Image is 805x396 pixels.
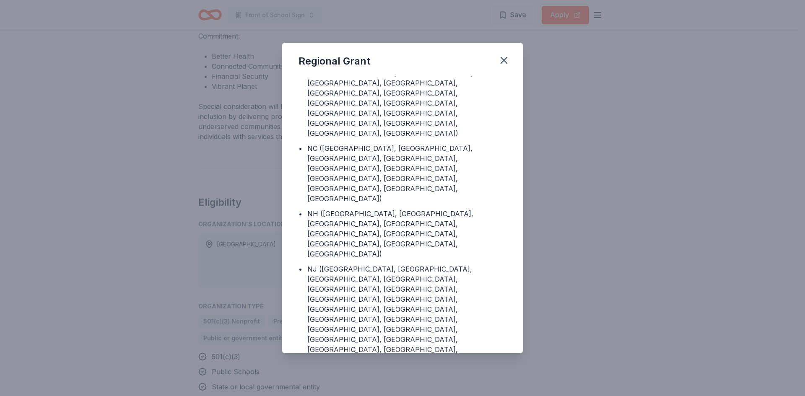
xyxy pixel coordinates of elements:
div: ME ([GEOGRAPHIC_DATA], [GEOGRAPHIC_DATA], [GEOGRAPHIC_DATA], [GEOGRAPHIC_DATA], [GEOGRAPHIC_DATA]... [307,68,506,138]
div: Regional Grant [299,54,370,68]
div: • [299,143,302,153]
div: NC ([GEOGRAPHIC_DATA], [GEOGRAPHIC_DATA], [GEOGRAPHIC_DATA], [GEOGRAPHIC_DATA], [GEOGRAPHIC_DATA]... [307,143,506,204]
div: • [299,209,302,219]
div: NJ ([GEOGRAPHIC_DATA], [GEOGRAPHIC_DATA], [GEOGRAPHIC_DATA], [GEOGRAPHIC_DATA], [GEOGRAPHIC_DATA]... [307,264,506,375]
div: • [299,264,302,274]
div: NH ([GEOGRAPHIC_DATA], [GEOGRAPHIC_DATA], [GEOGRAPHIC_DATA], [GEOGRAPHIC_DATA], [GEOGRAPHIC_DATA]... [307,209,506,259]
